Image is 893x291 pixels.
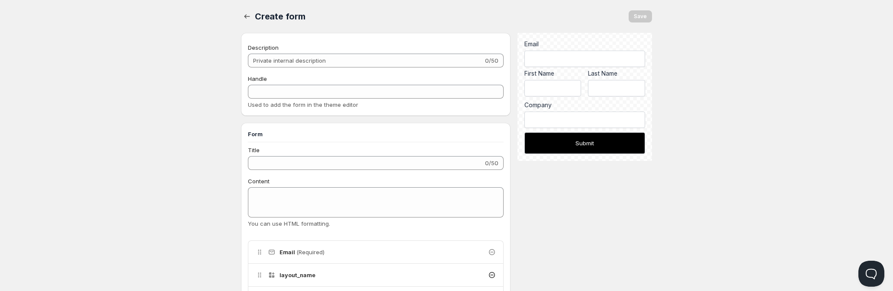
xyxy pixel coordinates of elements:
button: Submit [524,132,645,154]
input: Private internal description [248,54,483,67]
h4: Email [279,248,324,256]
iframe: Help Scout Beacon - Open [858,261,884,287]
span: Title [248,147,260,153]
span: Create form [255,11,305,22]
label: Company [524,101,645,109]
span: Content [248,178,270,185]
span: Handle [248,75,267,82]
span: (Required) [296,249,324,256]
h4: layout_name [279,271,315,279]
span: You can use HTML formatting. [248,220,330,227]
div: Email [524,40,645,48]
span: Used to add the form in the theme editor [248,101,358,108]
label: Last Name [588,69,645,78]
h3: Form [248,130,504,138]
span: Description [248,44,279,51]
label: First Name [524,69,581,78]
